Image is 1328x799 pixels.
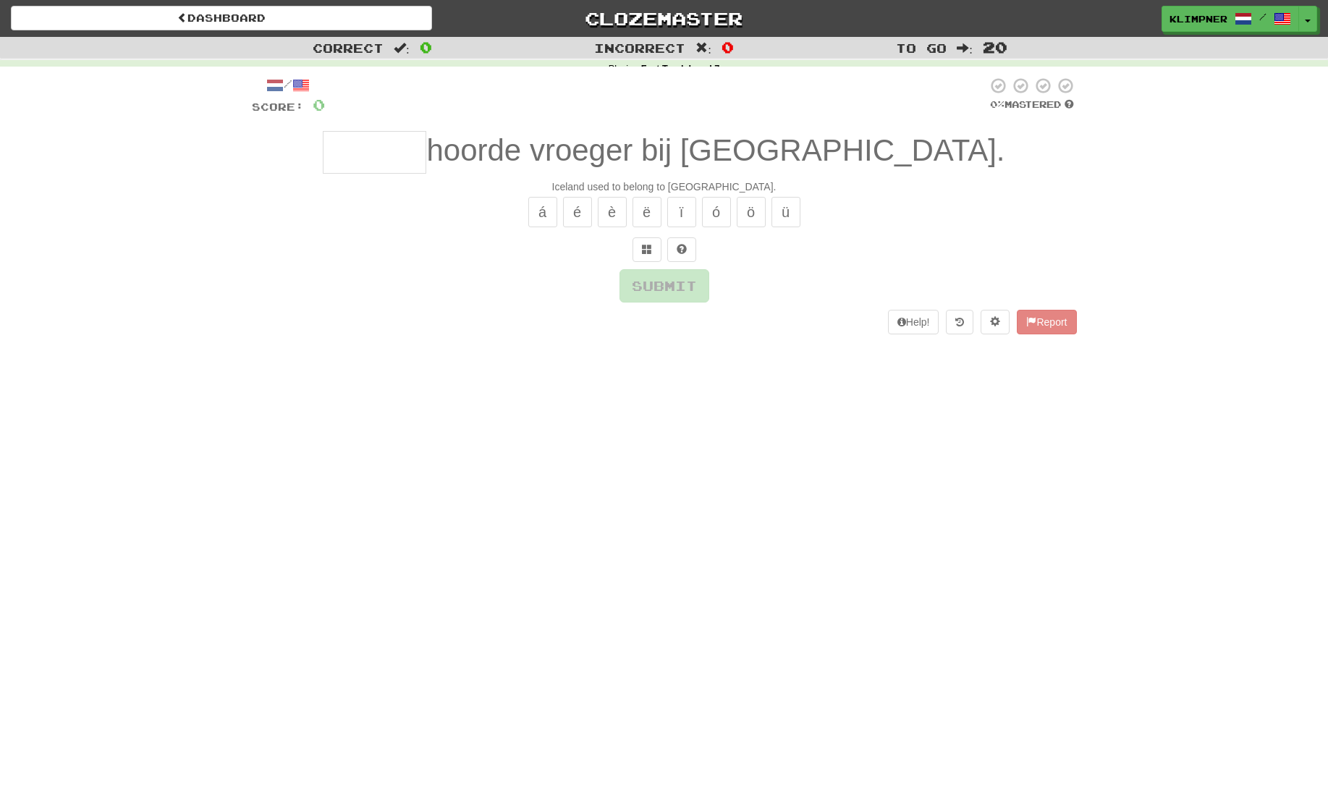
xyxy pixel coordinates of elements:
[11,6,432,30] a: Dashboard
[946,310,973,334] button: Round history (alt+y)
[702,197,731,227] button: ó
[619,269,709,303] button: Submit
[888,310,939,334] button: Help!
[528,197,557,227] button: á
[722,38,734,56] span: 0
[1170,12,1227,25] span: klimpner
[641,64,720,74] strong: Fast Track Level 7
[987,98,1077,111] div: Mastered
[633,237,661,262] button: Switch sentence to multiple choice alt+p
[252,179,1077,194] div: Iceland used to belong to [GEOGRAPHIC_DATA].
[633,197,661,227] button: ë
[594,41,685,55] span: Incorrect
[771,197,800,227] button: ü
[426,133,1005,167] span: hoorde vroeger bij [GEOGRAPHIC_DATA].
[1162,6,1299,32] a: klimpner /
[983,38,1007,56] span: 20
[252,101,304,113] span: Score:
[313,41,384,55] span: Correct
[1259,12,1266,22] span: /
[313,96,325,114] span: 0
[737,197,766,227] button: ö
[667,197,696,227] button: ï
[957,42,973,54] span: :
[563,197,592,227] button: é
[990,98,1005,110] span: 0 %
[252,77,325,95] div: /
[667,237,696,262] button: Single letter hint - you only get 1 per sentence and score half the points! alt+h
[420,38,432,56] span: 0
[1017,310,1076,334] button: Report
[896,41,947,55] span: To go
[454,6,875,31] a: Clozemaster
[394,42,410,54] span: :
[598,197,627,227] button: è
[695,42,711,54] span: :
